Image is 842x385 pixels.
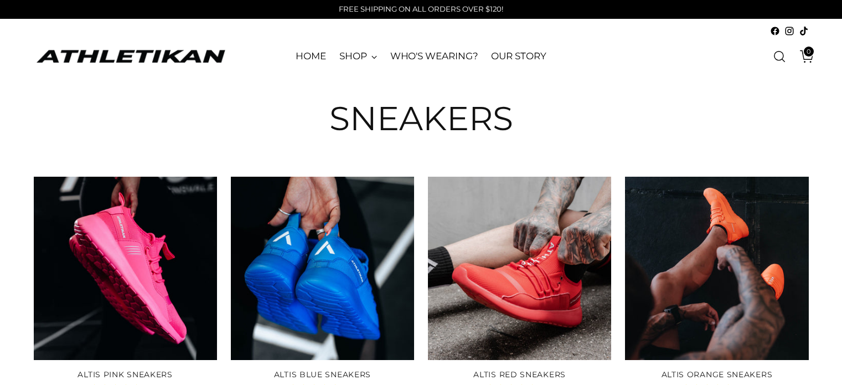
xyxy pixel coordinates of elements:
a: OUR STORY [491,44,546,69]
a: ATHLETIKAN [34,48,228,65]
a: HOME [296,44,326,69]
a: ALTIS Red Sneakers [428,177,611,360]
a: WHO'S WEARING? [390,44,478,69]
h1: Sneakers [329,100,513,137]
span: 0 [804,47,814,57]
a: ALTIS Red Sneakers [473,369,566,379]
p: FREE SHIPPING ON ALL ORDERS OVER $120! [339,4,503,15]
a: SHOP [339,44,377,69]
a: ALTIS Pink Sneakers [34,177,217,360]
a: ALTIS Blue Sneakers [231,177,414,360]
a: Open cart modal [792,45,814,68]
a: ALTIS Orange Sneakers [625,177,808,360]
a: ALTIS Blue Sneakers [274,369,371,379]
a: Open search modal [768,45,791,68]
a: ALTIS Orange Sneakers [662,369,773,379]
a: ALTIS Pink Sneakers [78,369,172,379]
img: red sneakers close up shot with logo [410,158,630,379]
